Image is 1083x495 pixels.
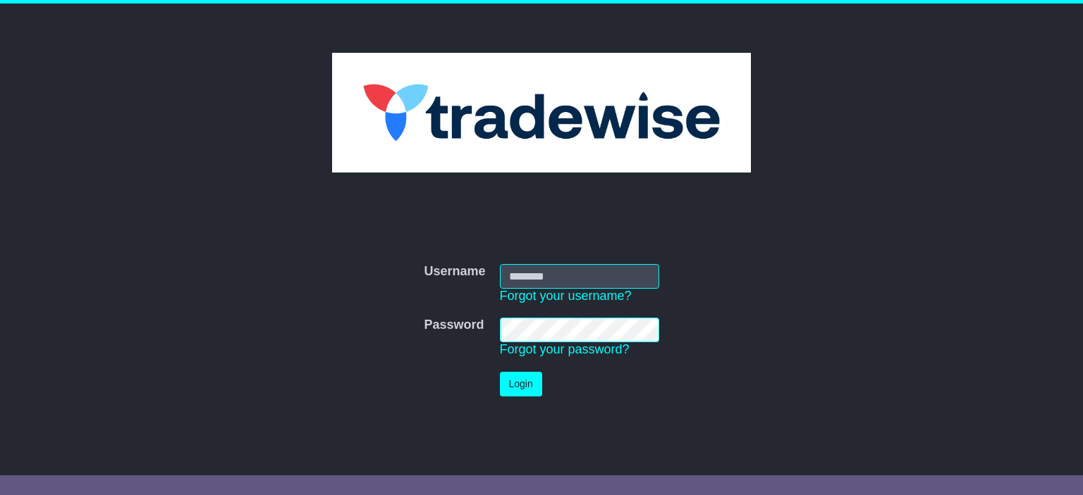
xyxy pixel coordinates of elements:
[424,318,484,333] label: Password
[500,342,630,356] a: Forgot your password?
[500,372,542,396] button: Login
[424,264,485,280] label: Username
[332,53,752,173] img: Tradewise Global Logistics
[500,289,632,303] a: Forgot your username?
